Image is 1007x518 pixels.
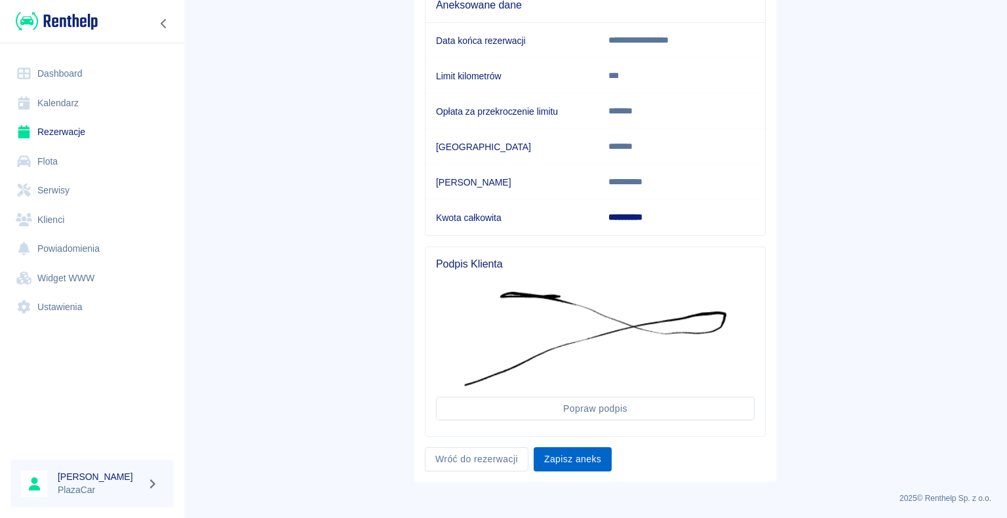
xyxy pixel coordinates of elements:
[10,10,98,32] a: Renthelp logo
[436,258,755,271] span: Podpis Klienta
[58,483,142,497] p: PlazaCar
[10,292,174,322] a: Ustawienia
[436,140,587,153] h6: [GEOGRAPHIC_DATA]
[199,492,991,504] p: 2025 © Renthelp Sp. z o.o.
[10,59,174,89] a: Dashboard
[464,292,726,386] img: Podpis
[10,117,174,147] a: Rezerwacje
[425,447,528,471] a: Wróć do rezerwacji
[436,70,587,83] h6: Limit kilometrów
[10,205,174,235] a: Klienci
[154,15,174,32] button: Zwiń nawigację
[16,10,98,32] img: Renthelp logo
[10,264,174,293] a: Widget WWW
[58,470,142,483] h6: [PERSON_NAME]
[436,211,587,224] h6: Kwota całkowita
[534,447,612,471] button: Zapisz aneks
[436,397,755,421] button: Popraw podpis
[436,176,587,189] h6: [PERSON_NAME]
[10,89,174,118] a: Kalendarz
[436,105,587,118] h6: Opłata za przekroczenie limitu
[436,34,587,47] h6: Data końca rezerwacji
[10,176,174,205] a: Serwisy
[10,147,174,176] a: Flota
[10,234,174,264] a: Powiadomienia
